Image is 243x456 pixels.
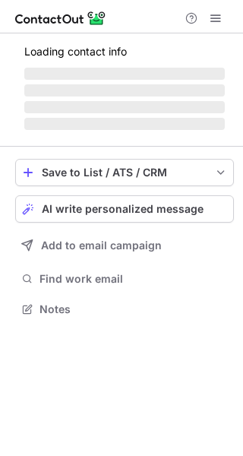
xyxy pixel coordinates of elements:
span: Add to email campaign [41,239,162,252]
span: ‌ [24,101,225,113]
span: Notes [39,302,228,316]
p: Loading contact info [24,46,225,58]
button: Notes [15,299,234,320]
button: Find work email [15,268,234,290]
div: Save to List / ATS / CRM [42,166,207,179]
button: Add to email campaign [15,232,234,259]
span: ‌ [24,118,225,130]
img: ContactOut v5.3.10 [15,9,106,27]
span: ‌ [24,68,225,80]
button: AI write personalized message [15,195,234,223]
span: Find work email [39,272,228,286]
span: ‌ [24,84,225,97]
button: save-profile-one-click [15,159,234,186]
span: AI write personalized message [42,203,204,215]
